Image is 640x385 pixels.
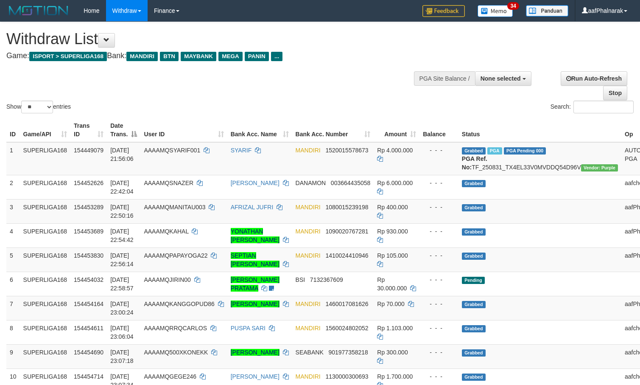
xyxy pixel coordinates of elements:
td: 3 [6,199,20,223]
span: Rp 300.000 [377,349,408,356]
span: Rp 400.000 [377,204,408,211]
a: [PERSON_NAME] [231,180,279,186]
span: Copy 1080015239198 to clipboard [325,204,368,211]
span: AAAAMQGEGE246 [144,373,196,380]
th: ID [6,118,20,142]
span: 34 [507,2,519,10]
span: Rp 70.000 [377,301,405,307]
span: AAAAMQSNAZER [144,180,193,186]
div: - - - [423,251,455,260]
select: Showentries [21,101,53,113]
a: SYARIF [231,147,252,154]
span: Copy 1130000300693 to clipboard [325,373,368,380]
span: 154454611 [74,325,103,332]
span: [DATE] 22:50:16 [110,204,134,219]
div: - - - [423,203,455,211]
span: Copy 901977358218 to clipboard [328,349,368,356]
span: SEABANK [296,349,324,356]
a: SEPTIAN [PERSON_NAME] [231,252,279,267]
span: [DATE] 23:00:24 [110,301,134,316]
th: User ID: activate to sort column ascending [140,118,227,142]
th: Game/API: activate to sort column ascending [20,118,71,142]
span: 154454032 [74,276,103,283]
span: [DATE] 22:42:04 [110,180,134,195]
td: 6 [6,272,20,296]
span: MEGA [218,52,243,61]
a: PUSPA SARI [231,325,266,332]
th: Bank Acc. Name: activate to sort column ascending [227,118,292,142]
a: AFRIZAL JUFRI [231,204,274,211]
span: Copy 1090020767281 to clipboard [325,228,368,235]
span: 154449079 [74,147,103,154]
span: 154453289 [74,204,103,211]
a: YONATHAN [PERSON_NAME] [231,228,279,243]
span: 154453830 [74,252,103,259]
span: 154452626 [74,180,103,186]
span: Grabbed [462,325,486,332]
span: MANDIRI [296,252,321,259]
span: Grabbed [462,301,486,308]
a: [PERSON_NAME] [231,349,279,356]
a: [PERSON_NAME] PRATAMA [231,276,279,292]
span: [DATE] 23:06:04 [110,325,134,340]
span: [DATE] 22:54:42 [110,228,134,243]
span: MANDIRI [126,52,158,61]
span: Rp 4.000.000 [377,147,413,154]
a: Stop [603,86,627,100]
td: SUPERLIGA168 [20,142,71,175]
label: Search: [551,101,634,113]
span: Copy 1410024410946 to clipboard [325,252,368,259]
th: Trans ID: activate to sort column ascending [70,118,107,142]
b: PGA Ref. No: [462,155,487,171]
span: Grabbed [462,228,486,236]
span: MANDIRI [296,325,321,332]
span: Grabbed [462,253,486,260]
span: Copy 1560024802052 to clipboard [325,325,368,332]
span: None selected [481,75,521,82]
span: Rp 1.700.000 [377,373,413,380]
span: Vendor URL: https://trx4.1velocity.biz [581,164,618,171]
td: SUPERLIGA168 [20,344,71,368]
span: Grabbed [462,180,486,187]
a: [PERSON_NAME] [231,373,279,380]
span: Rp 930.000 [377,228,408,235]
span: MANDIRI [296,301,321,307]
th: Bank Acc. Number: activate to sort column ascending [292,118,374,142]
td: 7 [6,296,20,320]
div: - - - [423,227,455,236]
div: - - - [423,275,455,284]
td: SUPERLIGA168 [20,296,71,320]
td: SUPERLIGA168 [20,175,71,199]
span: 154454164 [74,301,103,307]
span: Grabbed [462,147,486,155]
td: TF_250831_TX4EL33V0MVDDQ54D96V [458,142,621,175]
div: - - - [423,372,455,381]
td: 4 [6,223,20,247]
td: 5 [6,247,20,272]
span: MANDIRI [296,373,321,380]
span: 154454714 [74,373,103,380]
span: AAAAMQRRQCARLOS [144,325,207,332]
span: MANDIRI [296,204,321,211]
span: Copy 003664435058 to clipboard [331,180,370,186]
div: - - - [423,300,455,308]
th: Balance [419,118,458,142]
td: SUPERLIGA168 [20,247,71,272]
span: Marked by aafchoeunmanni [487,147,502,155]
span: 154454690 [74,349,103,356]
th: Status [458,118,621,142]
th: Date Trans.: activate to sort column descending [107,118,140,142]
input: Search: [573,101,634,113]
span: Rp 1.103.000 [377,325,413,332]
span: BSI [296,276,305,283]
span: Grabbed [462,204,486,211]
img: panduan.png [526,5,568,17]
span: BTN [160,52,179,61]
h4: Game: Bank: [6,52,418,60]
span: [DATE] 23:07:18 [110,349,134,364]
span: [DATE] 21:56:06 [110,147,134,162]
span: Rp 105.000 [377,252,408,259]
td: SUPERLIGA168 [20,320,71,344]
img: Button%20Memo.svg [478,5,513,17]
span: AAAAMQ500XKONEKK [144,349,208,356]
